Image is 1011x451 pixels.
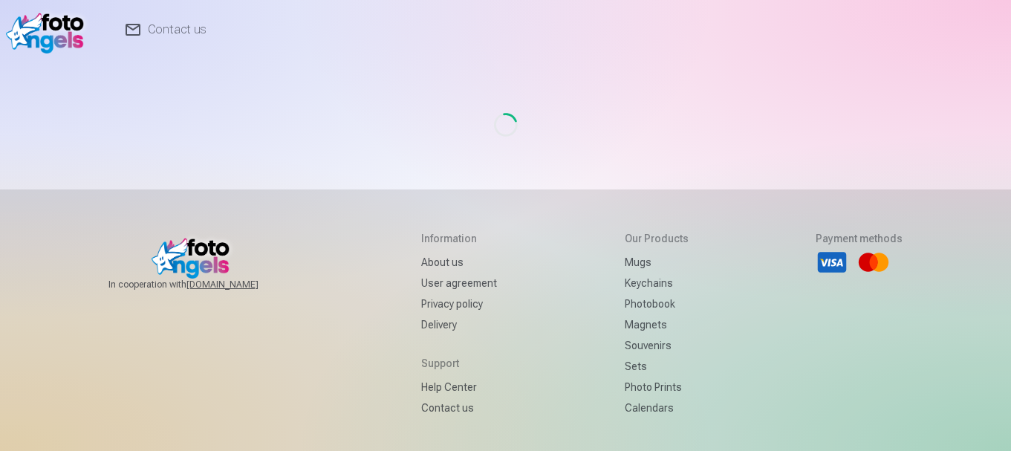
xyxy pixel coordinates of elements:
a: Contact us [421,398,497,418]
a: Photobook [625,293,689,314]
h5: Information [421,231,497,246]
a: [DOMAIN_NAME] [186,279,294,291]
a: Delivery [421,314,497,335]
a: Keychains [625,273,689,293]
h5: Payment methods [816,231,903,246]
a: About us [421,252,497,273]
a: Mugs [625,252,689,273]
a: Sets [625,356,689,377]
img: /v1 [6,6,91,53]
span: In cooperation with [108,279,294,291]
a: Magnets [625,314,689,335]
a: Photo prints [625,377,689,398]
a: Souvenirs [625,335,689,356]
li: Visa [816,246,848,279]
h5: Support [421,356,497,371]
a: Calendars [625,398,689,418]
li: Mastercard [857,246,890,279]
a: Privacy policy [421,293,497,314]
h5: Our products [625,231,689,246]
a: User agreement [421,273,497,293]
a: Help Center [421,377,497,398]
